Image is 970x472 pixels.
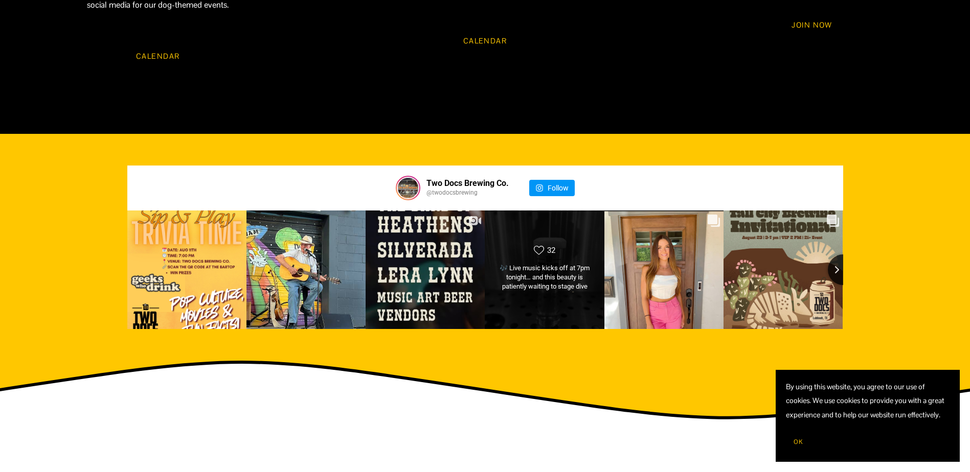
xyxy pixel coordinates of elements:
section: Cookie banner [776,370,960,462]
div: 32 [547,246,555,255]
img: twodocsbrewing [398,178,418,198]
a: @twodocsbrewing [426,188,509,197]
a: BREWERY SPOTLIGHT: @twodocsbrewing They’re BACK, y’all! 🍻 Our friends fr... [724,210,843,328]
img: 502 Open Jam tonight! Y’all be sure to bring your friends and family out to @... [227,210,385,329]
a: Calendar [448,27,522,54]
img: 🍾🎂 HAPPY BIRTHDAY, AIDEN & ALICIA 🎂🍾 Two of our finest drink-slingers ar... [604,210,724,329]
a: CALENDAR [121,43,194,70]
a: 🎶 Live music kicks off at 7pm tonight… and this beauty is patiently waiting ... 32 🎶 Live music k... [485,210,604,328]
div: 🎶 Live music kicks off at 7pm tonight… and this beauty is patiently waiting to stage dive straigh... [497,264,593,292]
p: By using this website, you agree to our use of cookies. We use cookies to provide you with a grea... [786,380,950,422]
a: "Beer makes you smarter." -Probably a brewer, somewhere. 🍺🧠 📅 Tonight 7pm ... [127,210,246,328]
button: OK [786,432,810,452]
a: 🍾🎂 HAPPY BIRTHDAY, AIDEN & ALICIA 🎂🍾 Two of our finest drink-slingers ar... [604,210,724,328]
img: 🎶 The Lubbock Live Festival for the Arts is BACK! 🎶 Get ready for a full da... [365,163,485,376]
a: Two Docs Brewing Co. [426,179,509,188]
a: 🎶 The Lubbock Live Festival for the Arts is BACK! 🎶 Get ready for a full da... [366,210,485,328]
img: "Beer makes you smarter." -Probably a brewer, somewhere. 🍺🧠 📅 Tonight 7pm ... [126,195,246,345]
span: OK [794,438,803,446]
img: BREWERY SPOTLIGHT: @twodocsbrewing They’re BACK, y’all! 🍻 Our friends fr... [723,195,843,345]
button: Next slide [828,254,859,285]
a: JOIN NOW [777,12,847,39]
div: Follow [548,180,569,196]
a: 502 Open Jam tonight! Y’all be sure to bring your friends and family out to @... [246,210,366,328]
a: Follow [529,180,575,196]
